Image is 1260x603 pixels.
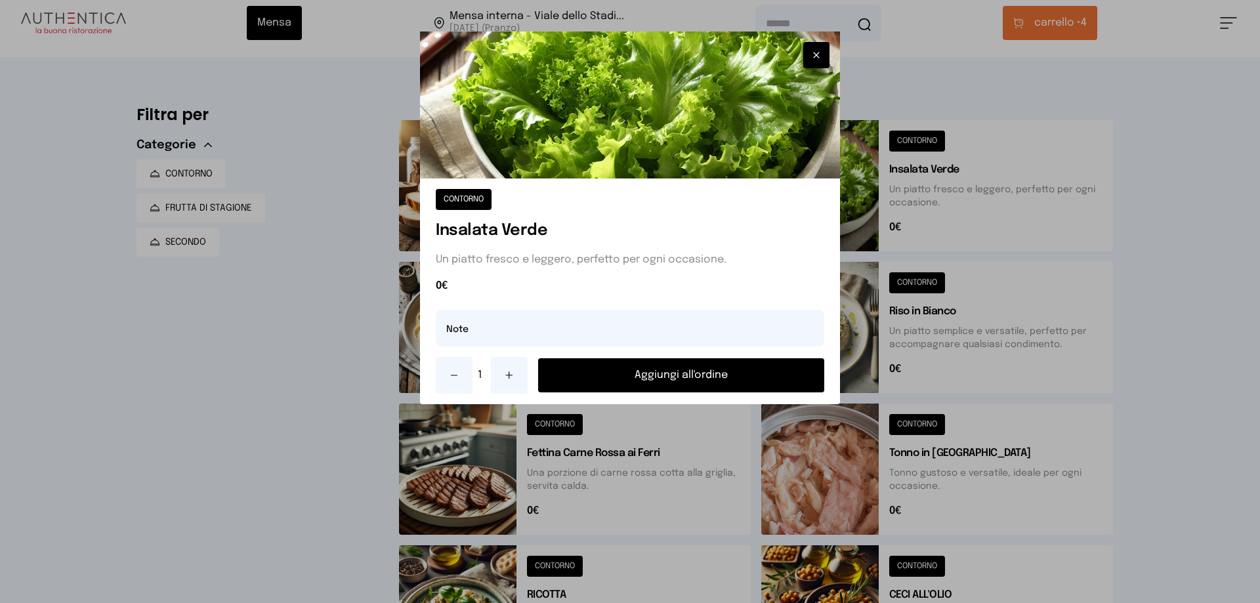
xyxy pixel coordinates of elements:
h1: Insalata Verde [436,220,824,241]
img: Insalata Verde [420,31,840,178]
span: 1 [478,367,486,383]
span: 0€ [436,278,824,294]
p: Un piatto fresco e leggero, perfetto per ogni occasione. [436,252,824,268]
button: CONTORNO [436,189,492,210]
button: Aggiungi all'ordine [538,358,824,392]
